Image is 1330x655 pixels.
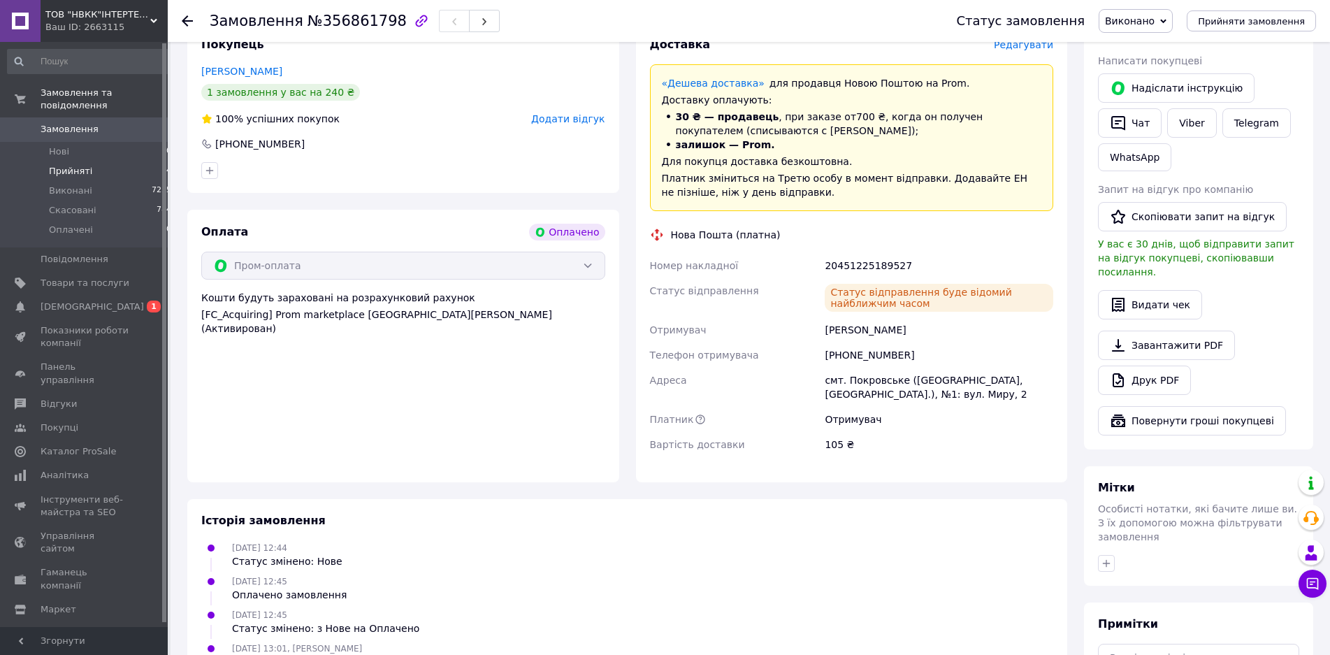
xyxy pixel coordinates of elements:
div: Нова Пошта (платна) [667,228,784,242]
div: Кошти будуть зараховані на розрахунковий рахунок [201,291,605,336]
span: Каталог ProSale [41,445,116,458]
span: Прийняті [49,165,92,178]
span: Статус відправлення [650,285,759,296]
span: Виконані [49,185,92,197]
span: Написати покупцеві [1098,55,1202,66]
a: Завантажити PDF [1098,331,1235,360]
span: Доставка [650,38,711,51]
div: Оплачено замовлення [232,588,347,602]
button: Видати чек [1098,290,1202,319]
span: 784 [157,204,171,217]
a: «Дешева доставка» [662,78,765,89]
div: [PHONE_NUMBER] [822,343,1056,368]
span: Номер накладної [650,260,739,271]
span: Товари та послуги [41,277,129,289]
span: Запит на відгук про компанію [1098,184,1253,195]
span: Примітки [1098,617,1158,631]
div: [FC_Acquiring] Prom marketplace [GEOGRAPHIC_DATA][PERSON_NAME] (Активирован) [201,308,605,336]
button: Чат з покупцем [1299,570,1327,598]
span: 7255 [152,185,171,197]
div: смт. Покровське ([GEOGRAPHIC_DATA], [GEOGRAPHIC_DATA].), №1: вул. Миру, 2 [822,368,1056,407]
span: Інструменти веб-майстра та SEO [41,494,129,519]
span: Вартість доставки [650,439,745,450]
span: Відгуки [41,398,77,410]
button: Надіслати інструкцію [1098,73,1255,103]
div: 105 ₴ [822,432,1056,457]
span: 100% [215,113,243,124]
input: Пошук [7,49,173,74]
button: Прийняти замовлення [1187,10,1316,31]
span: Управління сайтом [41,530,129,555]
span: 0 [166,145,171,158]
span: Прийняти замовлення [1198,16,1305,27]
span: Замовлення та повідомлення [41,87,168,112]
span: Гаманець компанії [41,566,129,591]
div: для продавця Новою Поштою на Prom. [662,76,1042,90]
div: Платник зміниться на Третю особу в момент відправки. Додавайте ЕН не пізніше, ніж у день відправки. [662,171,1042,199]
a: [PERSON_NAME] [201,66,282,77]
div: Ваш ID: 2663115 [45,21,168,34]
span: Повідомлення [41,253,108,266]
span: [DATE] 12:45 [232,577,287,586]
div: Статус змінено: Нове [232,554,342,568]
div: Повернутися назад [182,14,193,28]
div: Для покупця доставка безкоштовна. [662,154,1042,168]
span: Платник [650,414,694,425]
div: Доставку оплачують: [662,93,1042,107]
span: Виконано [1105,15,1155,27]
span: [DATE] 12:44 [232,543,287,553]
span: №356861798 [308,13,407,29]
span: Нові [49,145,69,158]
span: [DATE] 12:45 [232,610,287,620]
div: [PHONE_NUMBER] [214,137,306,151]
span: [DATE] 13:01, [PERSON_NAME] [232,644,362,654]
span: Редагувати [994,39,1053,50]
span: Отримувач [650,324,707,336]
a: Telegram [1222,108,1291,138]
div: 1 замовлення у вас на 240 ₴ [201,84,360,101]
a: WhatsApp [1098,143,1171,171]
span: Аналітика [41,469,89,482]
span: Замовлення [41,123,99,136]
span: 1 [147,301,161,312]
span: [DEMOGRAPHIC_DATA] [41,301,144,313]
span: залишок — Prom. [676,139,775,150]
span: ТОВ "НВКК"ІНТЕРТЕХКОМПЛЕКТ" [45,8,150,21]
span: Покупець [201,38,264,51]
button: Скопіювати запит на відгук [1098,202,1287,231]
a: Viber [1167,108,1216,138]
div: Статус замовлення [956,14,1085,28]
div: Отримувач [822,407,1056,432]
span: Скасовані [49,204,96,217]
span: Маркет [41,603,76,616]
li: , при заказе от 700 ₴ , когда он получен покупателем (списываются с [PERSON_NAME]); [662,110,1042,138]
span: Особисті нотатки, які бачите лише ви. З їх допомогою можна фільтрувати замовлення [1098,503,1297,542]
div: 20451225189527 [822,253,1056,278]
span: Адреса [650,375,687,386]
span: Панель управління [41,361,129,386]
span: Оплачені [49,224,93,236]
span: 0 [166,224,171,236]
div: [PERSON_NAME] [822,317,1056,343]
span: Додати відгук [531,113,605,124]
div: Оплачено [529,224,605,240]
span: Мітки [1098,481,1135,494]
span: Історія замовлення [201,514,326,527]
a: Друк PDF [1098,366,1191,395]
button: Чат [1098,108,1162,138]
div: Статус відправлення буде відомий найближчим часом [825,284,1053,312]
span: Замовлення [210,13,303,29]
span: Оплата [201,225,248,238]
span: Покупці [41,422,78,434]
div: успішних покупок [201,112,340,126]
span: Показники роботи компанії [41,324,129,350]
span: Телефон отримувача [650,350,759,361]
button: Повернути гроші покупцеві [1098,406,1286,436]
span: У вас є 30 днів, щоб відправити запит на відгук покупцеві, скопіювавши посилання. [1098,238,1294,278]
span: 30 ₴ — продавець [676,111,779,122]
div: Статус змінено: з Нове на Оплачено [232,621,419,635]
span: 4 [166,165,171,178]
